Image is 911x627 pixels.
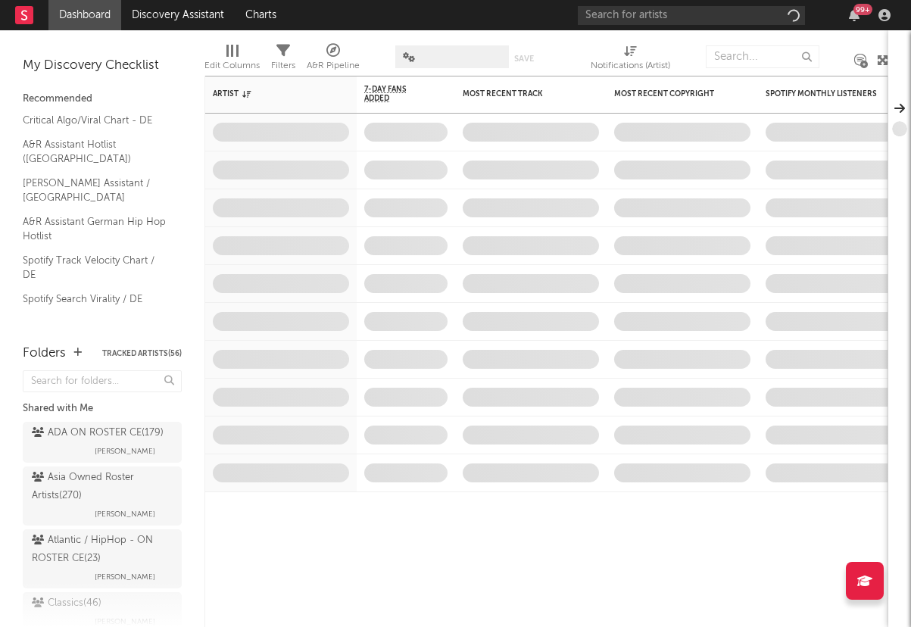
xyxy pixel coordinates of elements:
[23,175,167,206] a: [PERSON_NAME] Assistant / [GEOGRAPHIC_DATA]
[271,38,295,82] div: Filters
[849,9,860,21] button: 99+
[32,594,101,613] div: Classics ( 46 )
[204,38,260,82] div: Edit Columns
[23,422,182,463] a: ADA ON ROSTER CE(179)[PERSON_NAME]
[591,38,670,82] div: Notifications (Artist)
[463,89,576,98] div: Most Recent Track
[23,314,167,331] a: Apple Top 200 / DE
[307,57,360,75] div: A&R Pipeline
[23,291,167,307] a: Spotify Search Virality / DE
[853,4,872,15] div: 99 +
[95,442,155,460] span: [PERSON_NAME]
[23,370,182,392] input: Search for folders...
[102,350,182,357] button: Tracked Artists(56)
[32,532,169,568] div: Atlantic / HipHop - ON ROSTER CE ( 23 )
[95,568,155,586] span: [PERSON_NAME]
[23,466,182,526] a: Asia Owned Roster Artists(270)[PERSON_NAME]
[307,38,360,82] div: A&R Pipeline
[364,85,425,103] span: 7-Day Fans Added
[271,57,295,75] div: Filters
[23,112,167,129] a: Critical Algo/Viral Chart - DE
[32,424,164,442] div: ADA ON ROSTER CE ( 179 )
[23,57,182,75] div: My Discovery Checklist
[23,400,182,418] div: Shared with Me
[23,252,167,283] a: Spotify Track Velocity Chart / DE
[514,55,534,63] button: Save
[23,136,167,167] a: A&R Assistant Hotlist ([GEOGRAPHIC_DATA])
[204,57,260,75] div: Edit Columns
[95,505,155,523] span: [PERSON_NAME]
[591,57,670,75] div: Notifications (Artist)
[578,6,805,25] input: Search for artists
[23,345,66,363] div: Folders
[32,469,169,505] div: Asia Owned Roster Artists ( 270 )
[23,90,182,108] div: Recommended
[23,529,182,588] a: Atlantic / HipHop - ON ROSTER CE(23)[PERSON_NAME]
[766,89,879,98] div: Spotify Monthly Listeners
[706,45,819,68] input: Search...
[213,89,326,98] div: Artist
[614,89,728,98] div: Most Recent Copyright
[23,214,167,245] a: A&R Assistant German Hip Hop Hotlist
